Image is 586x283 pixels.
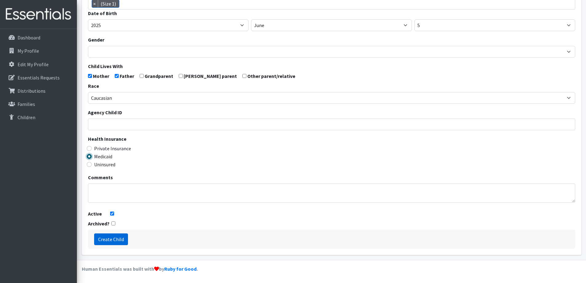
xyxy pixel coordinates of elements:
label: Comments [88,174,113,181]
label: Gender [88,36,104,43]
label: Uninsured [94,161,115,168]
strong: Human Essentials was built with by . [82,266,198,272]
p: Essentials Requests [18,75,60,81]
label: Active [88,210,102,217]
label: Grandparent [145,72,173,80]
label: Father [120,72,134,80]
label: Other parent/relative [247,72,295,80]
a: Essentials Requests [2,71,74,84]
p: Distributions [18,88,46,94]
p: My Profile [18,48,39,54]
a: Families [2,98,74,110]
label: [PERSON_NAME] parent [184,72,237,80]
p: Dashboard [18,34,40,41]
label: Medicaid [94,153,112,160]
input: Create Child [94,233,128,245]
p: Edit My Profile [18,61,49,67]
label: Mother [93,72,109,80]
label: Date of Birth [88,10,117,17]
a: Dashboard [2,31,74,44]
img: HumanEssentials [2,4,74,25]
label: Private Insurance [94,145,131,152]
label: Agency Child ID [88,109,122,116]
a: Edit My Profile [2,58,74,71]
a: Ruby for Good [164,266,197,272]
legend: Health Insurance [88,135,575,145]
a: Distributions [2,85,74,97]
a: Children [2,111,74,123]
p: Children [18,114,35,120]
p: Families [18,101,35,107]
label: Archived? [88,220,110,227]
label: Race [88,82,99,90]
a: My Profile [2,45,74,57]
label: Child Lives With [88,63,123,70]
